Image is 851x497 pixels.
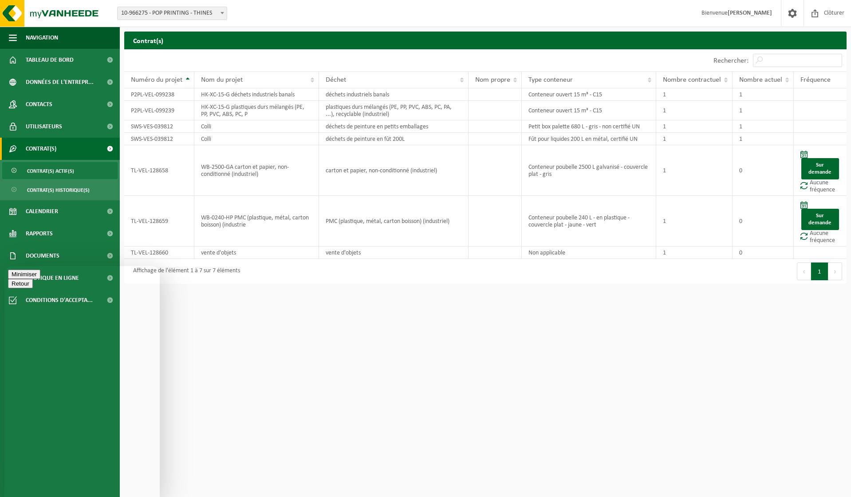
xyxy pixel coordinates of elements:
[656,120,733,133] td: 1
[794,145,847,196] td: Aucune fréquence
[124,133,194,145] td: SWS-VES-039812
[326,76,346,83] span: Déchet
[117,7,227,20] span: 10-966275 - POP PRINTING - THINES
[733,120,794,133] td: 1
[2,181,118,198] a: Contrat(s) historique(s)
[194,196,319,247] td: WB-0240-HP PMC (plastique, métal, carton boisson) (industrie
[124,247,194,259] td: TL-VEL-128660
[528,76,573,83] span: Type conteneur
[2,162,118,179] a: Contrat(s) actif(s)
[319,145,469,196] td: carton et papier, non-conditionné (industriel)
[739,76,782,83] span: Nombre actuel
[131,76,182,83] span: Numéro du projet
[522,88,656,101] td: Conteneur ouvert 15 m³ - C15
[522,196,656,247] td: Conteneur poubelle 240 L - en plastique - couvercle plat - jaune - vert
[801,158,839,179] a: Sur demande
[828,262,842,280] button: Next
[27,182,90,199] span: Contrat(s) historique(s)
[733,196,794,247] td: 0
[194,101,319,120] td: HK-XC-15-G plastiques durs mélangés (PE, PP, PVC, ABS, PC, P
[522,247,656,259] td: Non applicable
[26,200,58,223] span: Calendrier
[26,27,58,49] span: Navigation
[124,145,194,196] td: TL-VEL-128658
[26,71,94,93] span: Données de l'entrepr...
[801,209,839,230] a: Sur demande
[656,247,733,259] td: 1
[26,49,74,71] span: Tableau de bord
[26,93,52,115] span: Contacts
[797,262,811,280] button: Previous
[319,133,469,145] td: déchets de peinture en fût 200L
[194,247,319,259] td: vente d'objets
[124,32,847,49] h2: Contrat(s)
[522,101,656,120] td: Conteneur ouvert 15 m³ - C15
[733,247,794,259] td: 0
[124,120,194,133] td: SWS-VES-039812
[713,57,749,64] label: Rechercher:
[129,263,240,279] div: Affichage de l'élément 1 à 7 sur 7 éléments
[522,120,656,133] td: Petit box palette 680 L - gris - non certifié UN
[194,88,319,101] td: HK-XC-15-G déchets industriels banals
[27,163,74,179] span: Contrat(s) actif(s)
[124,88,194,101] td: P2PL-VEL-099238
[800,76,831,83] span: Fréquence
[124,196,194,247] td: TL-VEL-128659
[118,7,227,20] span: 10-966275 - POP PRINTING - THINES
[319,88,469,101] td: déchets industriels banals
[733,133,794,145] td: 1
[733,145,794,196] td: 0
[319,247,469,259] td: vente d'objets
[201,76,243,83] span: Nom du projet
[733,88,794,101] td: 1
[522,145,656,196] td: Conteneur poubelle 2500 L galvanisé - couvercle plat - gris
[26,115,62,138] span: Utilisateurs
[26,223,53,245] span: Rapports
[26,138,56,160] span: Contrat(s)
[663,76,721,83] span: Nombre contractuel
[4,266,160,497] iframe: chat widget
[194,145,319,196] td: WB-2500-GA carton et papier, non-conditionné (industriel)
[656,101,733,120] td: 1
[656,145,733,196] td: 1
[811,262,828,280] button: 1
[794,196,847,247] td: Aucune fréquence
[522,133,656,145] td: Fût pour liquides 200 L en métal, certifié UN
[656,196,733,247] td: 1
[319,196,469,247] td: PMC (plastique, métal, carton boisson) (industriel)
[319,120,469,133] td: déchets de peinture en petits emballages
[733,101,794,120] td: 1
[728,10,772,16] strong: [PERSON_NAME]
[124,101,194,120] td: P2PL-VEL-099239
[656,88,733,101] td: 1
[194,133,319,145] td: Colli
[656,133,733,145] td: 1
[475,76,510,83] span: Nom propre
[194,120,319,133] td: Colli
[319,101,469,120] td: plastiques durs mélangés (PE, PP, PVC, ABS, PC, PA, ...), recyclable (industriel)
[26,245,59,267] span: Documents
